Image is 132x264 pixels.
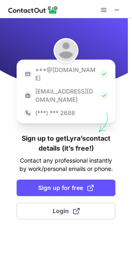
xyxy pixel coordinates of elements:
[35,87,97,104] p: [EMAIL_ADDRESS][DOMAIN_NAME]
[17,133,115,153] h1: Sign up to get Lyra’s contact details (it’s free!)
[24,109,32,117] img: https://contactout.com/extension/app/static/media/login-phone-icon.bacfcb865e29de816d437549d7f4cb...
[35,66,97,82] p: ***@[DOMAIN_NAME]
[24,70,32,78] img: https://contactout.com/extension/app/static/media/login-email-icon.f64bce713bb5cd1896fef81aa7b14a...
[24,91,32,100] img: https://contactout.com/extension/app/static/media/login-work-icon.638a5007170bc45168077fde17b29a1...
[8,5,58,15] img: ContactOut v5.3.10
[53,207,80,215] span: Login
[100,70,108,78] img: Check Icon
[100,91,108,100] img: Check Icon
[17,180,115,196] button: Sign up for free
[38,184,94,192] span: Sign up for free
[17,156,115,173] p: Contact any professional instantly by work/personal emails or phone.
[54,38,78,63] img: Lyra Hancock
[17,203,115,219] button: Login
